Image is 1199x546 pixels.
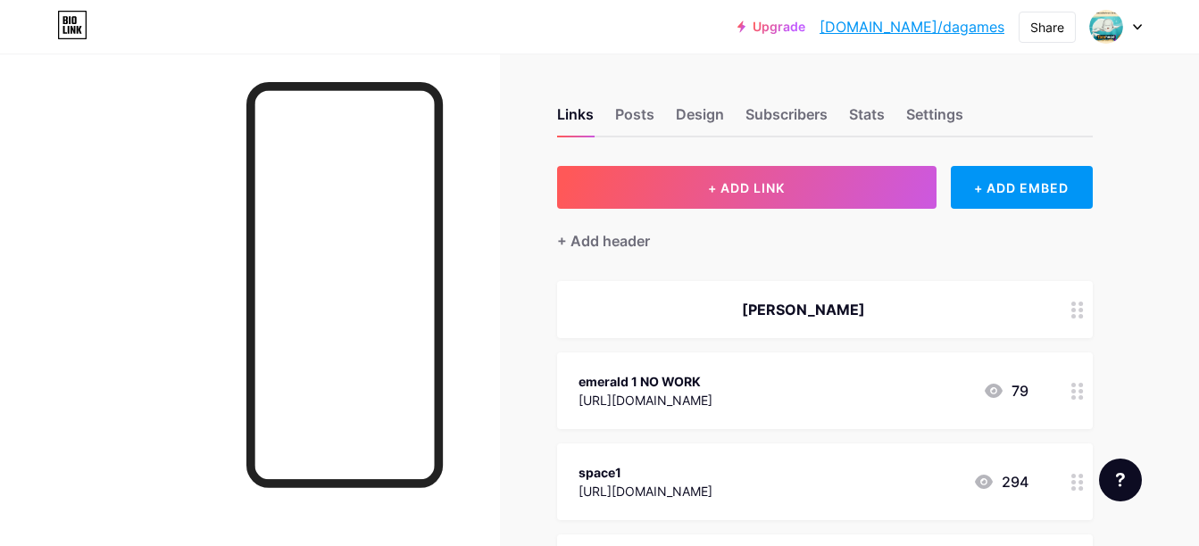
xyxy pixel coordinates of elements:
[973,471,1028,492] div: 294
[557,230,650,252] div: + Add header
[951,166,1093,209] div: + ADD EMBED
[557,103,594,136] div: Links
[708,180,785,195] span: + ADD LINK
[615,103,654,136] div: Posts
[737,20,805,34] a: Upgrade
[579,391,712,409] div: [URL][DOMAIN_NAME]
[676,103,724,136] div: Design
[579,463,712,482] div: space1
[745,103,828,136] div: Subscribers
[579,372,712,391] div: emerald 1 NO WORK
[1030,18,1064,37] div: Share
[849,103,885,136] div: Stats
[820,16,1004,37] a: [DOMAIN_NAME]/dagames
[1089,10,1123,44] img: dagames
[983,380,1028,401] div: 79
[579,482,712,500] div: [URL][DOMAIN_NAME]
[579,299,1028,320] div: [PERSON_NAME]
[906,103,963,136] div: Settings
[557,166,937,209] button: + ADD LINK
